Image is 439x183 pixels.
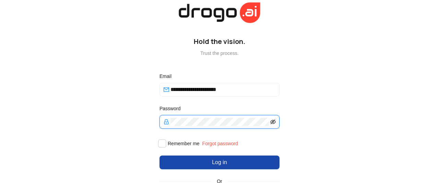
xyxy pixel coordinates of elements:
label: Password [159,105,185,112]
a: Forgot password [202,141,238,146]
span: lock [164,119,169,125]
button: Log in [159,156,280,169]
span: eye-invisible [270,119,276,125]
label: Email [159,72,176,80]
p: Trust the process. [159,50,280,56]
span: Log in [212,158,227,167]
span: mail [164,87,169,92]
span: Remember me [165,140,202,147]
h5: Hold the vision. [159,37,280,46]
